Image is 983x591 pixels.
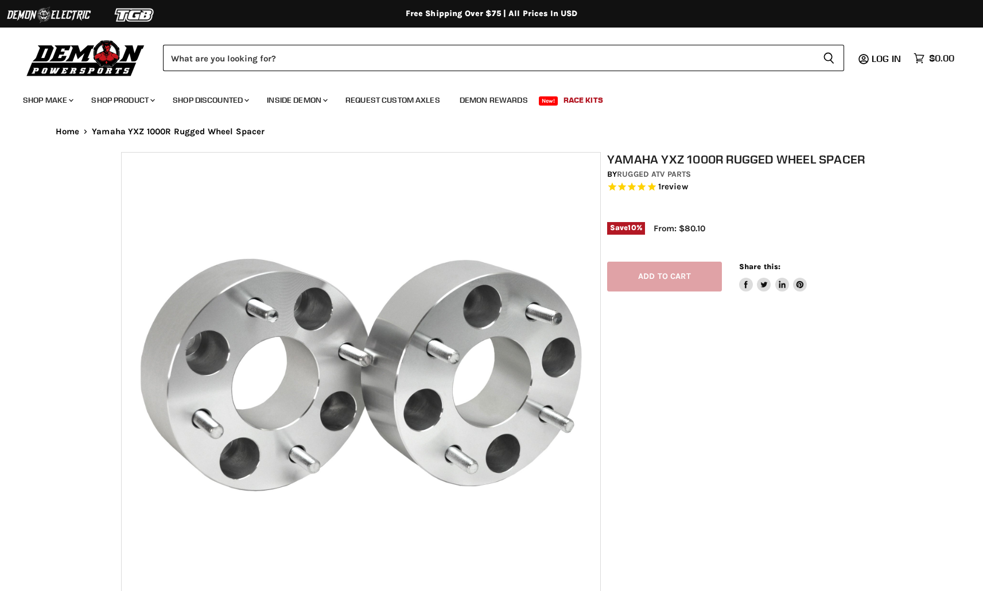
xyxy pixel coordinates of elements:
[451,88,537,112] a: Demon Rewards
[23,37,149,78] img: Demon Powersports
[6,4,92,26] img: Demon Electric Logo 2
[555,88,612,112] a: Race Kits
[908,50,960,67] a: $0.00
[33,9,951,19] div: Free Shipping Over $75 | All Prices In USD
[654,223,705,234] span: From: $80.10
[628,223,636,232] span: 10
[658,181,688,192] span: 1 reviews
[607,222,645,235] span: Save %
[14,84,951,112] ul: Main menu
[92,127,265,137] span: Yamaha YXZ 1000R Rugged Wheel Spacer
[14,88,80,112] a: Shop Make
[164,88,256,112] a: Shop Discounted
[258,88,335,112] a: Inside Demon
[607,168,869,181] div: by
[337,88,449,112] a: Request Custom Axles
[814,45,844,71] button: Search
[607,152,869,166] h1: Yamaha YXZ 1000R Rugged Wheel Spacer
[739,262,780,271] span: Share this:
[739,262,807,292] aside: Share this:
[617,169,691,179] a: Rugged ATV Parts
[867,53,908,64] a: Log in
[929,53,954,64] span: $0.00
[163,45,844,71] form: Product
[661,181,688,192] span: review
[539,96,558,106] span: New!
[83,88,162,112] a: Shop Product
[607,181,869,193] span: Rated 5.0 out of 5 stars 1 reviews
[56,127,80,137] a: Home
[92,4,178,26] img: TGB Logo 2
[872,53,901,64] span: Log in
[33,127,951,137] nav: Breadcrumbs
[163,45,814,71] input: Search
